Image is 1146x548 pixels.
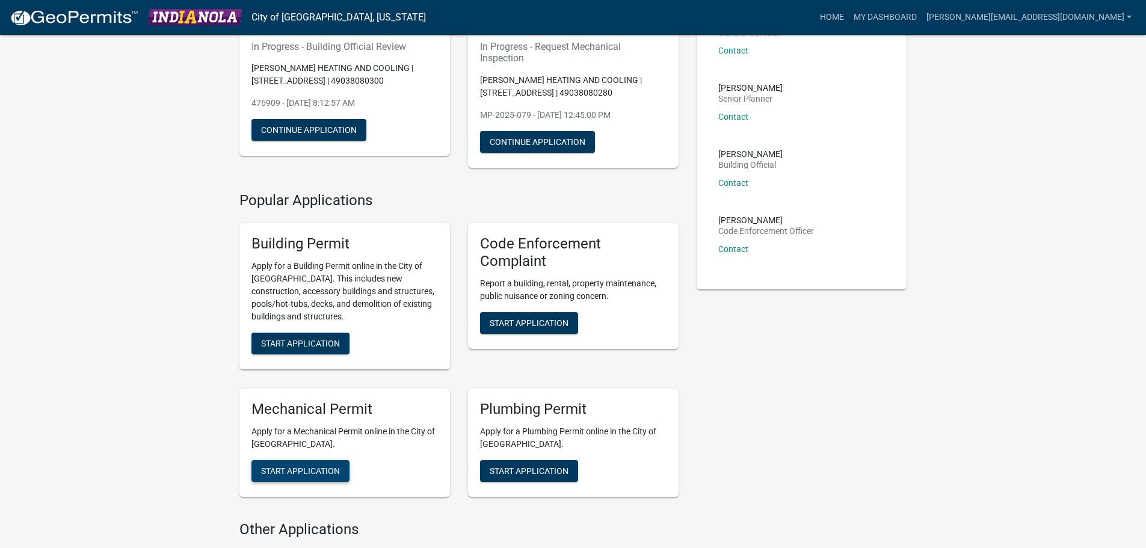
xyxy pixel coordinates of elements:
p: 476909 - [DATE] 8:12:57 AM [251,97,438,109]
h4: Other Applications [239,521,679,538]
span: Start Application [490,318,568,328]
p: Apply for a Building Permit online in the City of [GEOGRAPHIC_DATA]. This includes new constructi... [251,260,438,323]
a: City of [GEOGRAPHIC_DATA], [US_STATE] [251,7,426,28]
h5: Mechanical Permit [251,401,438,418]
p: [PERSON_NAME] [718,84,783,92]
h5: Building Permit [251,235,438,253]
a: Home [815,6,849,29]
p: MP-2025-079 - [DATE] 12:45:00 PM [480,109,667,122]
button: Start Application [480,460,578,482]
button: Continue Application [480,131,595,153]
span: Start Application [490,466,568,476]
p: Apply for a Mechanical Permit online in the City of [GEOGRAPHIC_DATA]. [251,425,438,451]
span: Start Application [261,466,340,476]
a: Contact [718,178,748,188]
p: [PERSON_NAME] HEATING AND COOLING | [STREET_ADDRESS] | 49038080280 [480,74,667,99]
a: Contact [718,46,748,55]
span: Start Application [261,339,340,348]
button: Start Application [480,312,578,334]
h5: Plumbing Permit [480,401,667,418]
p: Code Enforcement Officer [718,227,814,235]
h6: In Progress - Request Mechanical Inspection [480,41,667,64]
p: [PERSON_NAME] HEATING AND COOLING | [STREET_ADDRESS] | 49038080300 [251,62,438,87]
button: Continue Application [251,119,366,141]
a: Contact [718,112,748,122]
a: Contact [718,244,748,254]
p: Building Official [718,161,783,169]
p: Senior Planner [718,94,783,103]
h5: Code Enforcement Complaint [480,235,667,270]
p: [PERSON_NAME] [718,150,783,158]
p: [PERSON_NAME] [718,216,814,224]
button: Start Application [251,333,350,354]
button: Start Application [251,460,350,482]
h4: Popular Applications [239,192,679,209]
a: My Dashboard [849,6,922,29]
h6: In Progress - Building Official Review [251,41,438,52]
img: City of Indianola, Iowa [148,9,242,25]
p: Report a building, rental, property maintenance, public nuisance or zoning concern. [480,277,667,303]
a: [PERSON_NAME][EMAIL_ADDRESS][DOMAIN_NAME] [922,6,1136,29]
p: Apply for a Plumbing Permit online in the City of [GEOGRAPHIC_DATA]. [480,425,667,451]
